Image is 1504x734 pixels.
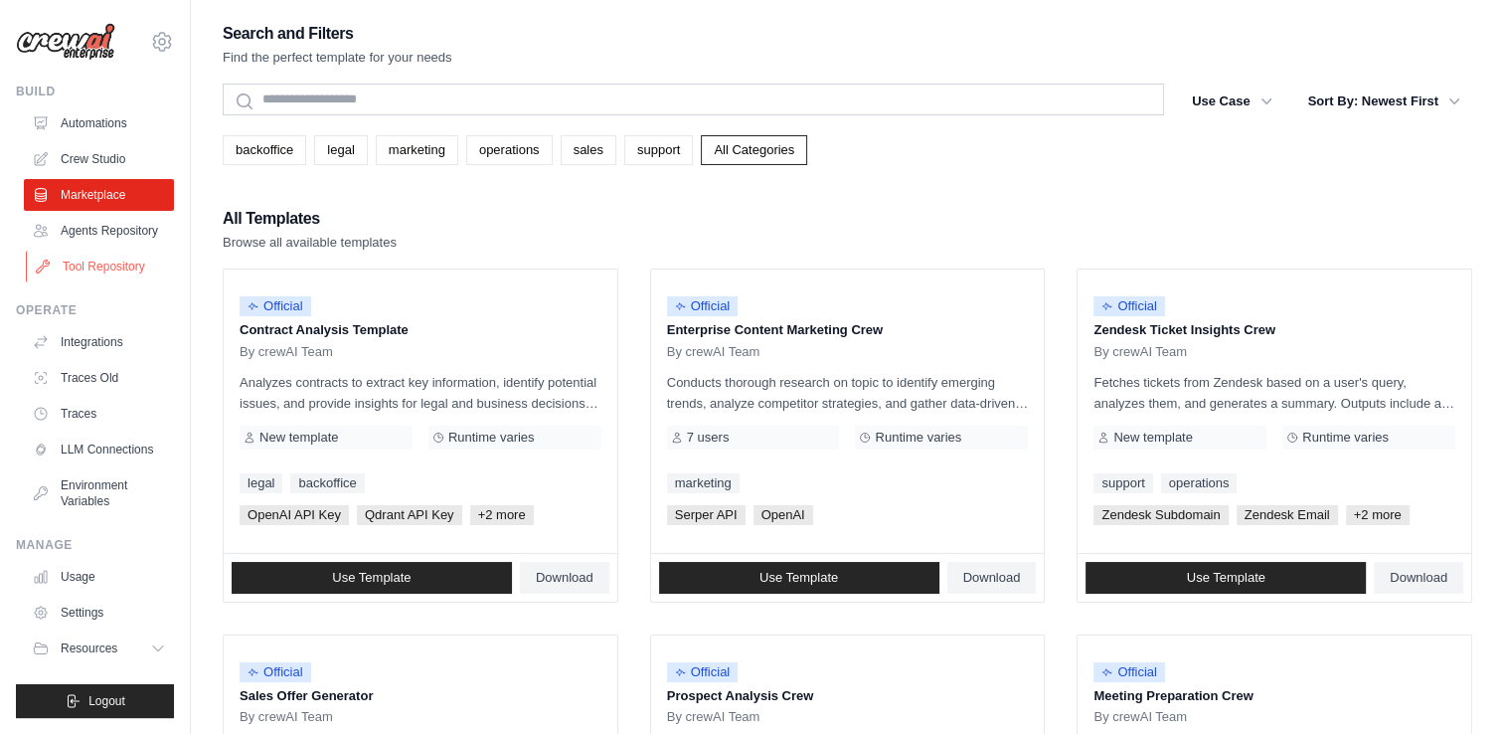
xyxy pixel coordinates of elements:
[520,562,609,594] a: Download
[1093,662,1165,682] span: Official
[376,135,458,165] a: marketing
[1180,84,1284,119] button: Use Case
[470,505,534,525] span: +2 more
[240,686,601,706] p: Sales Offer Generator
[1113,430,1192,446] span: New template
[667,473,740,493] a: marketing
[240,473,282,493] a: legal
[24,434,174,465] a: LLM Connections
[26,251,176,282] a: Tool Repository
[240,344,333,360] span: By crewAI Team
[61,641,117,656] span: Resources
[223,20,452,48] h2: Search and Filters
[875,430,961,446] span: Runtime varies
[1187,570,1265,586] span: Use Template
[1093,505,1228,525] span: Zendesk Subdomain
[1390,570,1447,586] span: Download
[1296,84,1472,119] button: Sort By: Newest First
[687,430,730,446] span: 7 users
[223,135,306,165] a: backoffice
[240,505,349,525] span: OpenAI API Key
[259,430,338,446] span: New template
[1346,505,1410,525] span: +2 more
[290,473,364,493] a: backoffice
[1093,686,1455,706] p: Meeting Preparation Crew
[24,597,174,629] a: Settings
[659,562,939,594] a: Use Template
[24,362,174,394] a: Traces Old
[16,684,174,718] button: Logout
[24,561,174,593] a: Usage
[667,505,746,525] span: Serper API
[240,372,601,414] p: Analyzes contracts to extract key information, identify potential issues, and provide insights fo...
[963,570,1021,586] span: Download
[667,372,1029,414] p: Conducts thorough research on topic to identify emerging trends, analyze competitor strategies, a...
[1093,372,1455,414] p: Fetches tickets from Zendesk based on a user's query, analyzes them, and generates a summary. Out...
[223,205,397,233] h2: All Templates
[448,430,535,446] span: Runtime varies
[240,320,601,340] p: Contract Analysis Template
[223,48,452,68] p: Find the perfect template for your needs
[1093,709,1187,725] span: By crewAI Team
[314,135,367,165] a: legal
[1093,296,1165,316] span: Official
[357,505,462,525] span: Qdrant API Key
[947,562,1037,594] a: Download
[701,135,807,165] a: All Categories
[667,662,739,682] span: Official
[24,143,174,175] a: Crew Studio
[1302,430,1389,446] span: Runtime varies
[16,84,174,99] div: Build
[16,302,174,318] div: Operate
[624,135,693,165] a: support
[24,179,174,211] a: Marketplace
[1093,344,1187,360] span: By crewAI Team
[466,135,553,165] a: operations
[667,344,760,360] span: By crewAI Team
[753,505,813,525] span: OpenAI
[24,398,174,430] a: Traces
[1237,505,1338,525] span: Zendesk Email
[561,135,616,165] a: sales
[232,562,512,594] a: Use Template
[667,320,1029,340] p: Enterprise Content Marketing Crew
[24,633,174,664] button: Resources
[24,215,174,247] a: Agents Repository
[1374,562,1463,594] a: Download
[1093,320,1455,340] p: Zendesk Ticket Insights Crew
[240,709,333,725] span: By crewAI Team
[24,469,174,517] a: Environment Variables
[536,570,593,586] span: Download
[24,107,174,139] a: Automations
[667,686,1029,706] p: Prospect Analysis Crew
[1161,473,1238,493] a: operations
[1086,562,1366,594] a: Use Template
[667,709,760,725] span: By crewAI Team
[240,662,311,682] span: Official
[759,570,838,586] span: Use Template
[667,296,739,316] span: Official
[88,693,125,709] span: Logout
[1093,473,1152,493] a: support
[16,537,174,553] div: Manage
[223,233,397,253] p: Browse all available templates
[240,296,311,316] span: Official
[332,570,411,586] span: Use Template
[24,326,174,358] a: Integrations
[16,23,115,61] img: Logo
